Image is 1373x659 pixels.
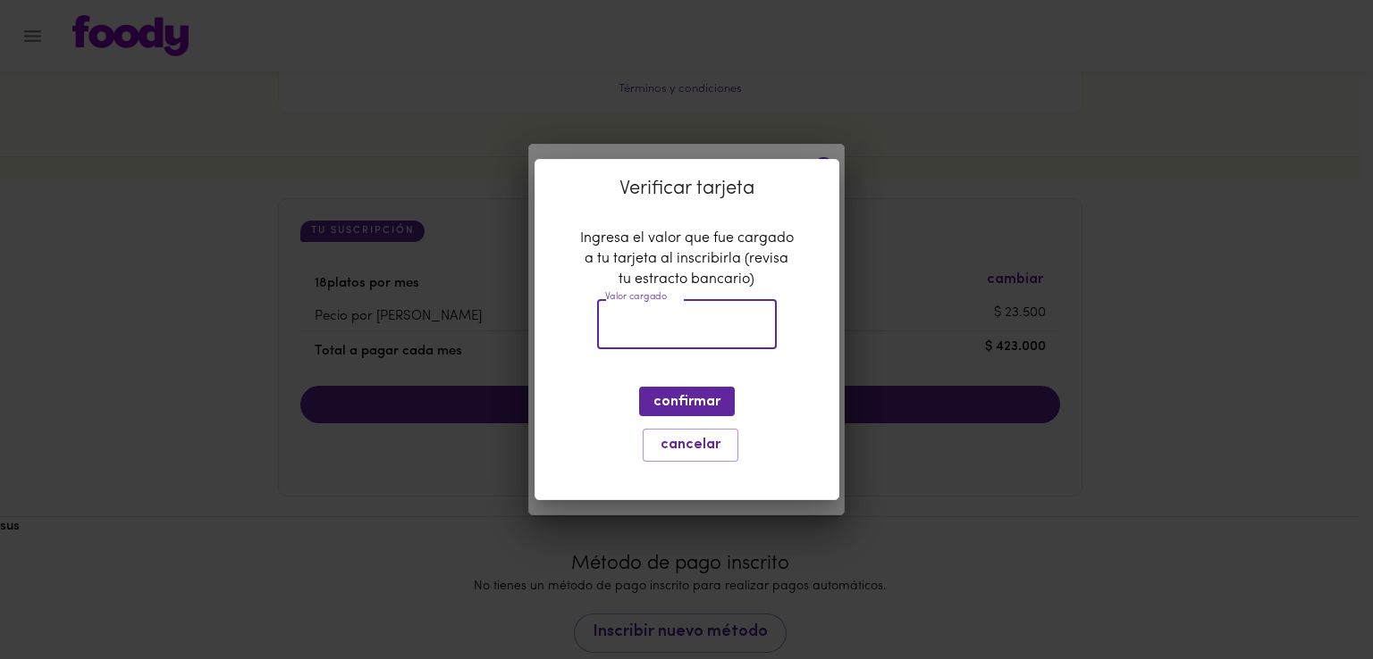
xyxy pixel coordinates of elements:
[653,394,720,411] span: confirmar
[639,387,735,416] button: confirmar
[643,429,738,462] button: cancelar
[654,437,727,454] span: cancelar
[557,174,817,204] p: Verificar tarjeta
[1269,555,1355,641] iframe: Messagebird Livechat Widget
[580,229,794,290] p: Ingresa el valor que fue cargado a tu tarjeta al inscribirla (revisa tu estracto bancario)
